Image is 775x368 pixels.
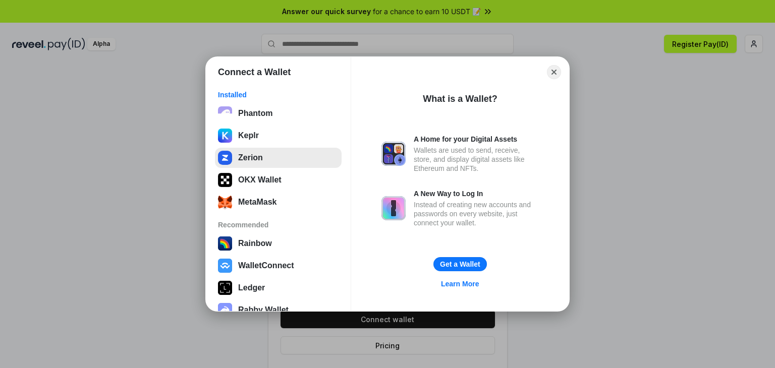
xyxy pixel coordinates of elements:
button: Rabby Wallet [215,300,342,320]
div: Wallets are used to send, receive, store, and display digital assets like Ethereum and NFTs. [414,146,539,173]
div: MetaMask [238,198,276,207]
div: Learn More [441,279,479,288]
img: svg+xml,%3Csvg%20xmlns%3D%22http%3A%2F%2Fwww.w3.org%2F2000%2Fsvg%22%20fill%3D%22none%22%20viewBox... [381,196,406,220]
div: What is a Wallet? [423,93,497,105]
div: Rainbow [238,239,272,248]
div: Rabby Wallet [238,305,289,315]
img: svg+xml,%3Csvg%20xmlns%3D%22http%3A%2F%2Fwww.w3.org%2F2000%2Fsvg%22%20width%3D%22512%22%20height%... [218,151,232,165]
div: Keplr [238,131,259,140]
button: Rainbow [215,233,342,254]
button: Ledger [215,278,342,298]
img: svg+xml;base64,PHN2ZyB3aWR0aD0iMzUiIGhlaWdodD0iMzQiIHZpZXdCb3g9IjAgMCAzNSAzNCIgZmlsbD0ibm9uZSIgeG... [218,195,232,209]
img: epq2vO3P5aLWl15yRS7Q49p1fHTx2Sgh99jU3kfXv7cnPATIVQHAx5oQs66JWv3SWEjHOsb3kKgmE5WNBxBId7C8gm8wEgOvz... [218,106,232,120]
img: 5VZ71FV6L7PA3gg3tXrdQ+DgLhC+75Wq3no69P3MC0NFQpx2lL04Ql9gHK1bRDjsSBIvScBnDTk1WrlGIZBorIDEYJj+rhdgn... [218,173,232,187]
div: WalletConnect [238,261,294,270]
div: Get a Wallet [440,260,480,269]
div: A New Way to Log In [414,189,539,198]
button: Phantom [215,103,342,124]
div: A Home for your Digital Assets [414,135,539,144]
div: Instead of creating new accounts and passwords on every website, just connect your wallet. [414,200,539,227]
img: svg+xml,%3Csvg%20width%3D%2228%22%20height%3D%2228%22%20viewBox%3D%220%200%2028%2028%22%20fill%3D... [218,259,232,273]
div: Phantom [238,109,272,118]
button: Zerion [215,148,342,168]
button: Get a Wallet [433,257,487,271]
div: OKX Wallet [238,175,282,185]
div: Ledger [238,283,265,292]
a: Learn More [435,277,485,290]
button: OKX Wallet [215,170,342,190]
img: svg+xml,%3Csvg%20xmlns%3D%22http%3A%2F%2Fwww.w3.org%2F2000%2Fsvg%22%20fill%3D%22none%22%20viewBox... [218,303,232,317]
div: Installed [218,90,339,99]
button: WalletConnect [215,256,342,276]
button: Close [547,65,561,79]
img: ByMCUfJCc2WaAAAAAElFTkSuQmCC [218,129,232,143]
div: Zerion [238,153,263,162]
img: svg+xml,%3Csvg%20xmlns%3D%22http%3A%2F%2Fwww.w3.org%2F2000%2Fsvg%22%20fill%3D%22none%22%20viewBox... [381,142,406,166]
h1: Connect a Wallet [218,66,291,78]
img: svg+xml,%3Csvg%20width%3D%22120%22%20height%3D%22120%22%20viewBox%3D%220%200%20120%20120%22%20fil... [218,236,232,251]
div: Recommended [218,220,339,229]
img: svg+xml,%3Csvg%20xmlns%3D%22http%3A%2F%2Fwww.w3.org%2F2000%2Fsvg%22%20width%3D%2228%22%20height%3... [218,281,232,295]
button: MetaMask [215,192,342,212]
button: Keplr [215,126,342,146]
